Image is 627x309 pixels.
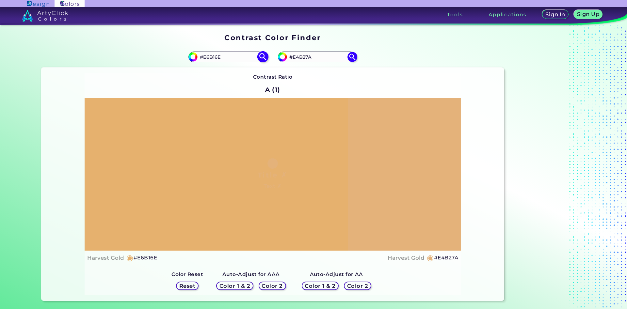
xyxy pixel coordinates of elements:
[171,271,203,277] strong: Color Reset
[310,271,363,277] strong: Auto-Adjust for AA
[126,254,134,262] h5: ◉
[198,53,258,61] input: type color 1..
[87,253,124,263] h4: Harvest Gold
[261,283,283,288] h5: Color 2
[427,254,434,262] h5: ◉
[347,52,357,62] img: icon search
[576,11,600,17] h5: Sign Up
[257,51,268,63] img: icon search
[264,181,281,191] h4: Text ✗
[346,283,368,288] h5: Color 2
[434,254,458,262] h5: #E4B27A
[179,283,196,288] h5: Reset
[253,74,293,80] strong: Contrast Ratio
[27,1,49,7] img: ArtyClick Design logo
[134,254,157,262] h5: #E6B16E
[262,83,283,97] h2: A (1)
[541,10,569,19] a: Sign In
[224,33,321,42] h1: Contrast Color Finder
[287,53,348,61] input: type color 2..
[258,170,288,180] h1: Title ✗
[489,12,527,17] h3: Applications
[219,283,251,288] h5: Color 1 & 2
[222,271,280,277] strong: Auto-Adjust for AAA
[545,12,566,17] h5: Sign In
[304,283,336,288] h5: Color 1 & 2
[447,12,463,17] h3: Tools
[388,253,425,263] h4: Harvest Gold
[573,10,603,19] a: Sign Up
[22,10,68,22] img: logo_artyclick_colors_white.svg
